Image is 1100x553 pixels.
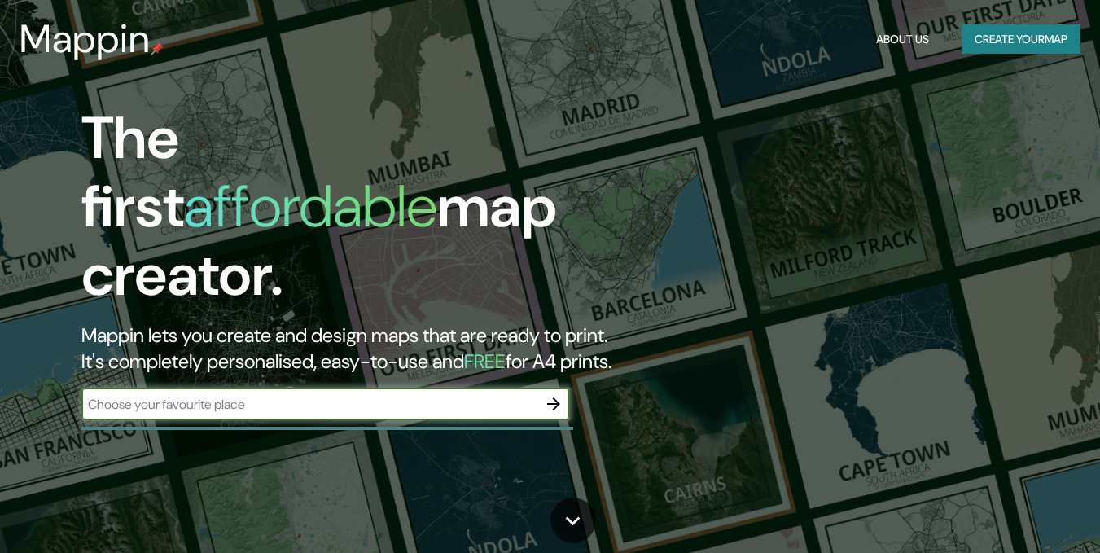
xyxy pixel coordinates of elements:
h1: affordable [184,169,437,244]
button: About Us [870,24,936,55]
button: Create yourmap [962,24,1080,55]
h5: FREE [464,349,506,374]
input: Choose your favourite place [81,395,537,414]
h1: The first map creator. [81,104,632,323]
h3: Mappin [20,16,151,62]
img: mappin-pin [151,42,164,55]
h2: Mappin lets you create and design maps that are ready to print. It's completely personalised, eas... [81,323,632,375]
